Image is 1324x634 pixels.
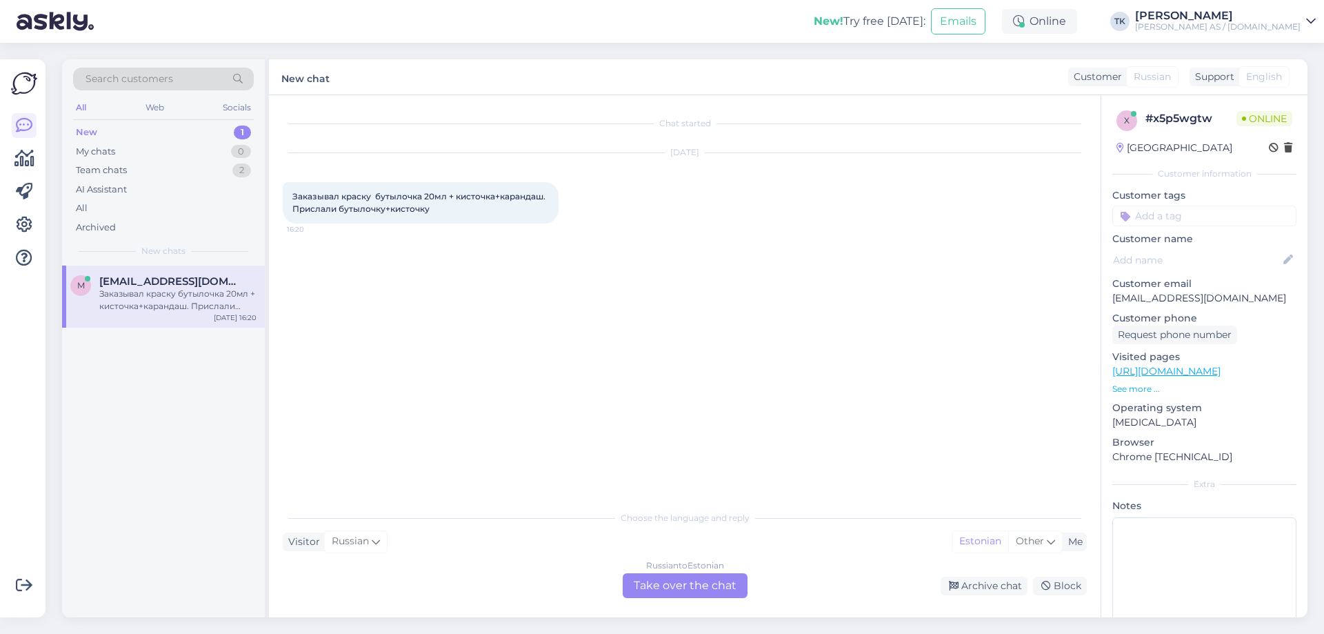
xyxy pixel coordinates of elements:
span: massimmo814@gmail.com [99,275,243,288]
div: 2 [232,164,251,177]
button: Emails [931,8,985,34]
p: Notes [1112,499,1296,513]
span: m [77,280,85,290]
div: All [73,99,89,117]
span: Russian [1134,70,1171,84]
div: My chats [76,145,115,159]
label: New chat [281,68,330,86]
p: Visited pages [1112,350,1296,364]
div: Estonian [952,531,1008,552]
div: Extra [1112,478,1296,491]
div: Take over the chat [623,573,748,598]
div: TK [1110,12,1130,31]
div: Archive chat [941,577,1027,595]
span: Russian [332,534,369,549]
span: 16:20 [287,224,339,235]
div: [GEOGRAPHIC_DATA] [1116,141,1232,155]
p: Operating system [1112,401,1296,415]
div: Choose the language and reply [283,512,1087,524]
span: English [1246,70,1282,84]
div: AI Assistant [76,183,127,197]
b: New! [814,14,843,28]
div: [DATE] [283,146,1087,159]
p: Customer phone [1112,311,1296,326]
a: [URL][DOMAIN_NAME] [1112,365,1221,377]
div: 1 [234,126,251,139]
div: Customer [1068,70,1122,84]
div: New [76,126,97,139]
div: Russian to Estonian [646,559,724,572]
div: Web [143,99,167,117]
span: New chats [141,245,185,257]
div: All [76,201,88,215]
div: Visitor [283,535,320,549]
p: Browser [1112,435,1296,450]
p: Customer name [1112,232,1296,246]
div: Заказывал краску бутылочка 20мл + кисточка+карандаш. Прислали бутылочку+кисточку [99,288,257,313]
div: [DATE] 16:20 [214,313,257,323]
span: Other [1016,535,1044,547]
p: Customer tags [1112,188,1296,203]
div: [PERSON_NAME] [1135,10,1301,21]
span: Search customers [86,72,173,86]
div: Me [1063,535,1083,549]
input: Add name [1113,252,1281,268]
div: Try free [DATE]: [814,13,925,30]
p: See more ... [1112,383,1296,395]
div: Online [1002,9,1077,34]
div: # x5p5wgtw [1145,110,1236,127]
span: Online [1236,111,1292,126]
input: Add a tag [1112,206,1296,226]
div: Archived [76,221,116,235]
div: [PERSON_NAME] AS / [DOMAIN_NAME] [1135,21,1301,32]
img: Askly Logo [11,70,37,97]
div: Support [1190,70,1234,84]
div: Block [1033,577,1087,595]
p: Chrome [TECHNICAL_ID] [1112,450,1296,464]
p: [EMAIL_ADDRESS][DOMAIN_NAME] [1112,291,1296,306]
div: Socials [220,99,254,117]
div: Team chats [76,164,127,177]
div: 0 [231,145,251,159]
div: Chat started [283,117,1087,130]
p: [MEDICAL_DATA] [1112,415,1296,430]
p: Customer email [1112,277,1296,291]
span: Заказывал краску бутылочка 20мл + кисточка+карандаш. Прислали бутылочку+кисточку [292,191,558,214]
div: Request phone number [1112,326,1237,344]
div: Customer information [1112,168,1296,180]
a: [PERSON_NAME][PERSON_NAME] AS / [DOMAIN_NAME] [1135,10,1316,32]
span: x [1124,115,1130,126]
